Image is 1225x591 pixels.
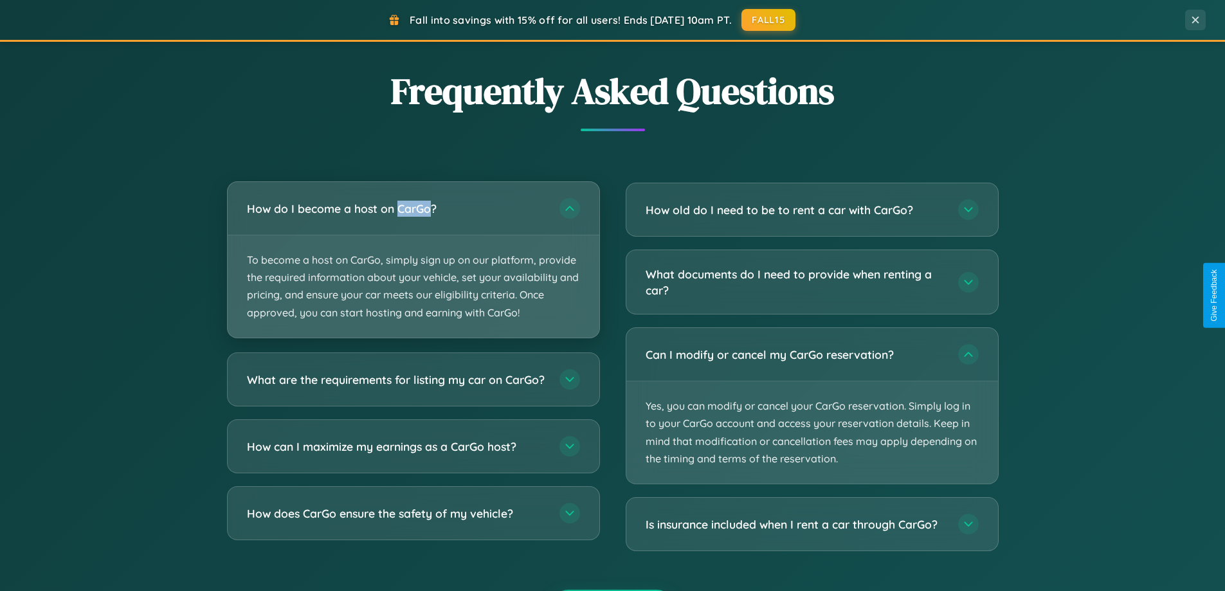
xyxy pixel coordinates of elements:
div: Give Feedback [1210,269,1219,322]
h3: How old do I need to be to rent a car with CarGo? [646,202,945,218]
h3: How do I become a host on CarGo? [247,201,547,217]
h2: Frequently Asked Questions [227,66,999,116]
span: Fall into savings with 15% off for all users! Ends [DATE] 10am PT. [410,14,732,26]
h3: Is insurance included when I rent a car through CarGo? [646,516,945,532]
button: FALL15 [741,9,795,31]
p: To become a host on CarGo, simply sign up on our platform, provide the required information about... [228,235,599,338]
h3: Can I modify or cancel my CarGo reservation? [646,347,945,363]
h3: How can I maximize my earnings as a CarGo host? [247,438,547,454]
p: Yes, you can modify or cancel your CarGo reservation. Simply log in to your CarGo account and acc... [626,381,998,484]
h3: How does CarGo ensure the safety of my vehicle? [247,505,547,521]
h3: What documents do I need to provide when renting a car? [646,266,945,298]
h3: What are the requirements for listing my car on CarGo? [247,371,547,387]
